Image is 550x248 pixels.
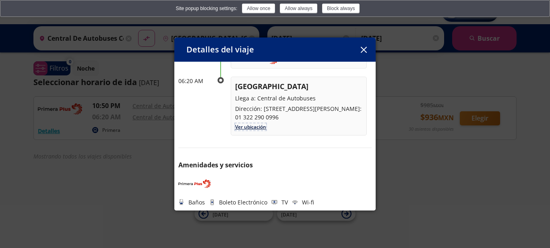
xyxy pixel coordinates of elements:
button: Allow always [280,4,317,13]
a: Ver ubicación [235,123,266,130]
button: Block always [322,4,360,13]
p: Dirección: [STREET_ADDRESS][PERSON_NAME]: 01 322 290 0996 [235,104,362,121]
p: TV [281,198,288,206]
p: 06:20 AM [178,77,211,85]
p: [GEOGRAPHIC_DATA] [235,81,362,92]
p: Detalles del viaje [186,44,254,56]
p: Baños [188,198,205,206]
p: Boleto Electrónico [219,198,267,206]
p: Wi-fi [302,198,314,206]
div: Site popup blocking settings: [176,5,238,12]
button: Allow once [242,4,275,13]
p: Llega a: Central de Autobuses [235,94,362,102]
p: Amenidades y servicios [178,160,372,170]
img: PRIMERA PLUS [178,178,211,190]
